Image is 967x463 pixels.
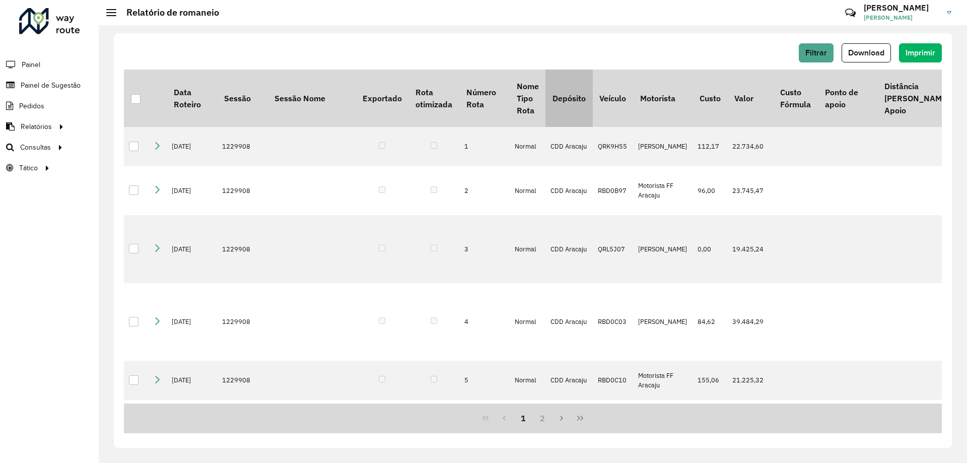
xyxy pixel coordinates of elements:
th: Ponto de apoio [818,70,877,127]
td: 5 [459,361,510,400]
button: Filtrar [799,43,834,62]
th: Data Roteiro [167,70,217,127]
td: 21.225,32 [727,361,773,400]
td: 23.745,47 [727,166,773,215]
td: RBD0C10 [593,361,633,400]
td: [DATE] [167,361,217,400]
th: Motorista [633,70,693,127]
th: Distância [PERSON_NAME] Apoio [877,70,956,127]
td: 1229908 [217,127,267,166]
td: 96,00 [693,166,727,215]
td: 1229908 [217,400,267,439]
td: 1229908 [217,283,267,361]
button: 1 [514,409,533,428]
th: Número Rota [459,70,510,127]
td: [DATE] [167,400,217,439]
span: Consultas [20,142,51,153]
th: Sessão [217,70,267,127]
td: Normal [510,400,545,439]
td: RBD0B91 [593,400,633,439]
td: [DATE] [167,166,217,215]
td: CDD Aracaju [545,283,592,361]
td: 6 [459,400,510,439]
td: 1229908 [217,215,267,283]
th: Custo Fórmula [773,70,817,127]
td: 22.734,60 [727,127,773,166]
a: Contato Rápido [840,2,861,24]
span: Filtrar [805,48,827,57]
td: [DATE] [167,215,217,283]
td: 39.484,29 [727,283,773,361]
td: 4 [459,283,510,361]
th: Sessão Nome [267,70,356,127]
th: Rota otimizada [408,70,459,127]
td: [PERSON_NAME] [633,283,693,361]
td: RBD0B97 [593,166,633,215]
th: Veículo [593,70,633,127]
th: Nome Tipo Rota [510,70,545,127]
td: CDD Aracaju [545,361,592,400]
td: 0,00 [693,215,727,283]
span: Painel [22,59,40,70]
td: CDD Aracaju [545,400,592,439]
td: 155,06 [693,361,727,400]
td: Normal [510,283,545,361]
td: 1229908 [217,166,267,215]
span: Download [848,48,884,57]
th: Exportado [356,70,408,127]
h3: [PERSON_NAME] [864,3,939,13]
button: Last Page [571,409,590,428]
button: Download [842,43,891,62]
td: 19.425,24 [727,215,773,283]
td: Motorista FF Aracaju [633,400,693,439]
span: [PERSON_NAME] [864,13,939,22]
th: Valor [727,70,773,127]
td: Normal [510,127,545,166]
td: QRL5J07 [593,215,633,283]
h2: Relatório de romaneio [116,7,219,18]
td: 2 [459,166,510,215]
td: Motorista FF Aracaju [633,361,693,400]
td: [DATE] [167,283,217,361]
td: Normal [510,361,545,400]
td: 78,49 [693,400,727,439]
span: Tático [19,163,38,173]
td: CDD Aracaju [545,166,592,215]
td: CDD Aracaju [545,215,592,283]
td: [PERSON_NAME] [633,127,693,166]
td: Normal [510,215,545,283]
td: 1 [459,127,510,166]
th: Depósito [545,70,592,127]
td: 84,62 [693,283,727,361]
td: 3 [459,215,510,283]
td: 1229908 [217,361,267,400]
span: Pedidos [19,101,44,111]
td: [PERSON_NAME] [633,215,693,283]
td: CDD Aracaju [545,127,592,166]
td: [DATE] [167,127,217,166]
button: 2 [533,409,552,428]
button: Next Page [552,409,571,428]
td: RBD0C03 [593,283,633,361]
td: 26.345,53 [727,400,773,439]
td: Normal [510,166,545,215]
td: QRK9H55 [593,127,633,166]
th: Custo [693,70,727,127]
span: Relatórios [21,121,52,132]
td: Motorista FF Aracaju [633,166,693,215]
span: Painel de Sugestão [21,80,81,91]
button: Imprimir [899,43,942,62]
td: 112,17 [693,127,727,166]
span: Imprimir [906,48,935,57]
